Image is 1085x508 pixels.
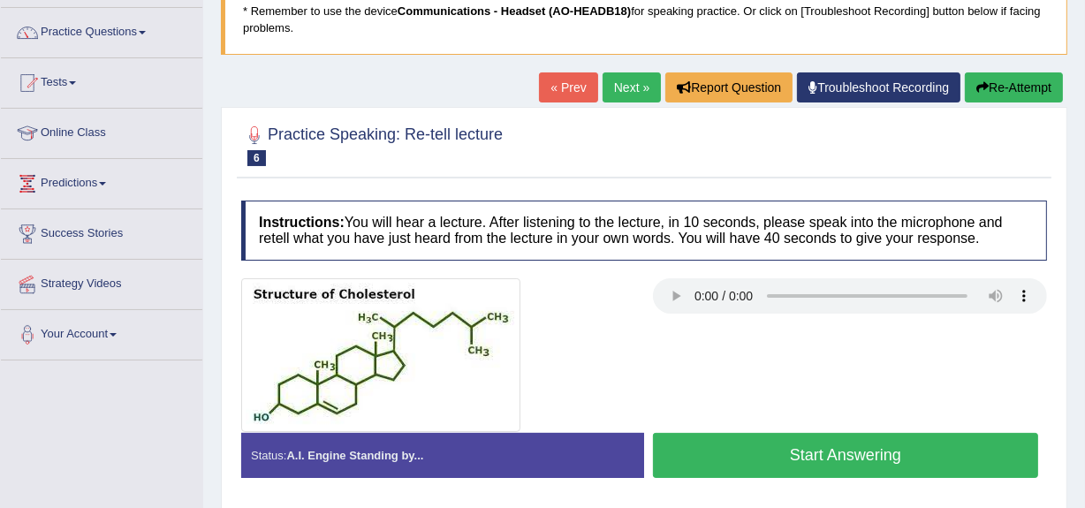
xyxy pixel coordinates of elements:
b: Communications - Headset (AO-HEADB18) [398,4,631,18]
button: Start Answering [653,433,1038,478]
a: Troubleshoot Recording [797,72,960,102]
a: Online Class [1,109,202,153]
button: Report Question [665,72,793,102]
a: Success Stories [1,209,202,254]
strong: A.I. Engine Standing by... [286,449,423,462]
a: Next » [603,72,661,102]
a: Tests [1,58,202,102]
a: « Prev [539,72,597,102]
a: Strategy Videos [1,260,202,304]
a: Predictions [1,159,202,203]
div: Status: [241,433,644,478]
button: Re-Attempt [965,72,1063,102]
h2: Practice Speaking: Re-tell lecture [241,122,503,166]
a: Your Account [1,310,202,354]
b: Instructions: [259,215,345,230]
a: Practice Questions [1,8,202,52]
span: 6 [247,150,266,166]
h4: You will hear a lecture. After listening to the lecture, in 10 seconds, please speak into the mic... [241,201,1047,260]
